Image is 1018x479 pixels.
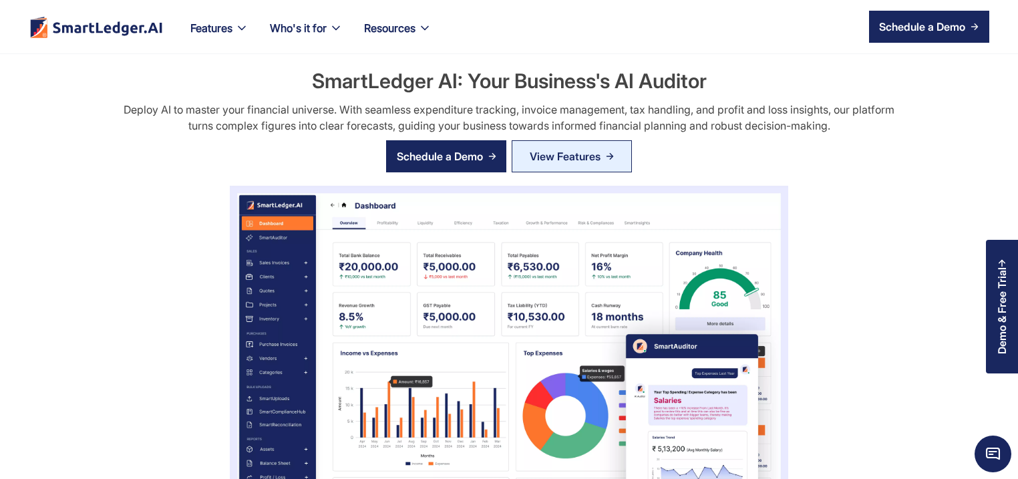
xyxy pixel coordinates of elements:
img: arrow right icon [971,23,979,31]
img: arrow right icon [488,152,496,160]
a: Schedule a Demo [386,140,506,172]
div: Deploy AI to master your financial universe. With seamless expenditure tracking, invoice manageme... [114,102,904,134]
h2: SmartLedger AI: Your Business's AI Auditor [312,67,707,95]
div: Demo & Free Trial [996,267,1008,354]
div: Features [190,19,232,37]
div: Schedule a Demo [879,19,965,35]
div: Features [180,19,259,53]
img: Arrow Right Blue [606,152,614,160]
div: Who's it for [270,19,327,37]
div: Who's it for [259,19,353,53]
span: Chat Widget [975,436,1011,472]
div: Schedule a Demo [397,148,483,164]
div: Resources [353,19,442,53]
div: Resources [364,19,415,37]
a: View Features [512,140,632,172]
a: Schedule a Demo [869,11,989,43]
a: home [29,16,164,38]
div: View Features [530,146,601,167]
img: footer logo [29,16,164,38]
